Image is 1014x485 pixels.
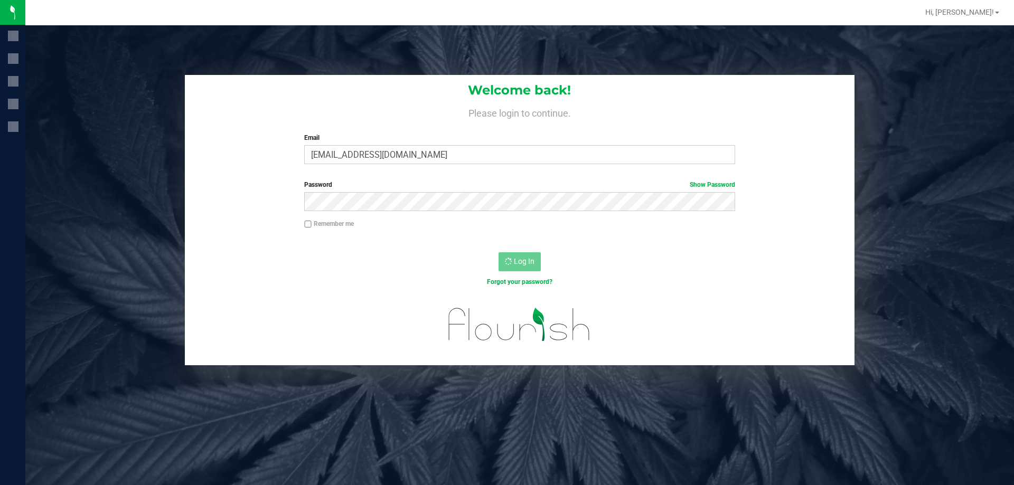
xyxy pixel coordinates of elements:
[304,219,354,229] label: Remember me
[436,298,603,351] img: flourish_logo.svg
[499,252,541,271] button: Log In
[304,133,735,142] label: Email
[690,181,735,188] a: Show Password
[185,106,855,118] h4: Please login to continue.
[304,221,312,228] input: Remember me
[304,181,332,188] span: Password
[925,8,994,16] span: Hi, [PERSON_NAME]!
[514,257,534,265] span: Log In
[487,278,552,286] a: Forgot your password?
[185,83,855,97] h1: Welcome back!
